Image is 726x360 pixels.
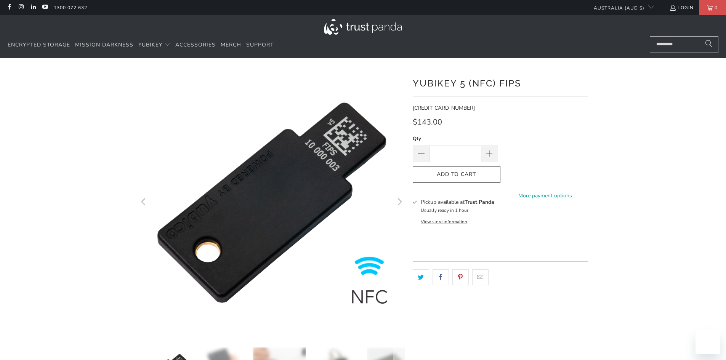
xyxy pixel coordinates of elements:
b: Trust Panda [465,198,494,206]
span: Mission Darkness [75,41,133,48]
a: Login [669,3,694,12]
input: Search... [650,36,718,53]
a: Support [246,36,274,54]
a: Trust Panda Australia on Facebook [6,5,12,11]
span: Add to Cart [421,171,492,178]
button: Previous [138,69,150,336]
a: Accessories [175,36,216,54]
a: Share this on Pinterest [452,269,469,285]
img: Trust Panda Australia [324,19,402,35]
button: View store information [421,219,467,225]
span: Accessories [175,41,216,48]
span: Merch [221,41,241,48]
iframe: Button to launch messaging window [696,330,720,354]
a: Share this on Twitter [413,269,429,285]
a: 1300 072 632 [54,3,87,12]
button: Search [699,36,718,53]
h1: YubiKey 5 (NFC) FIPS [413,75,588,90]
a: Trust Panda Australia on YouTube [42,5,48,11]
a: Mission Darkness [75,36,133,54]
a: Share this on Facebook [433,269,449,285]
button: Add to Cart [413,166,500,183]
nav: Translation missing: en.navigation.header.main_nav [8,36,274,54]
a: Merch [221,36,241,54]
a: Trust Panda Australia on LinkedIn [30,5,36,11]
span: [CREDIT_CARD_NUMBER] [413,104,475,112]
label: Qty [413,134,498,143]
a: More payment options [503,192,588,200]
span: YubiKey [138,41,162,48]
a: Email this to a friend [472,269,489,285]
a: Encrypted Storage [8,36,70,54]
span: Support [246,41,274,48]
button: Next [393,69,405,336]
span: Encrypted Storage [8,41,70,48]
summary: YubiKey [138,36,170,54]
img: YubiKey 5 NFC FIPS - Trust Panda [138,69,405,336]
a: Trust Panda Australia on Instagram [18,5,24,11]
h3: Pickup available at [421,198,494,206]
span: $143.00 [413,117,442,127]
small: Usually ready in 1 hour [421,207,468,213]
